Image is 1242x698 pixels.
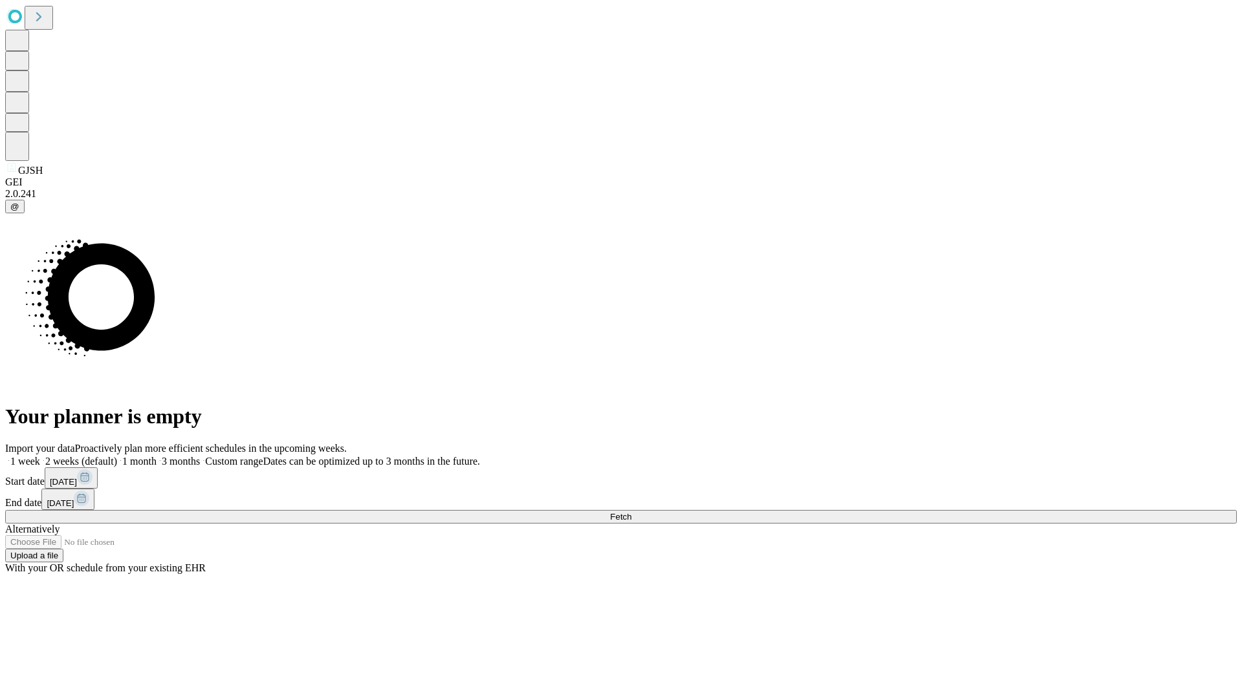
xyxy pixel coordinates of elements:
div: End date [5,489,1237,510]
span: Fetch [610,512,631,522]
span: Alternatively [5,523,60,534]
span: Import your data [5,443,75,454]
span: @ [10,202,19,211]
h1: Your planner is empty [5,405,1237,428]
span: Custom range [205,456,263,467]
span: 2 weeks (default) [45,456,117,467]
span: [DATE] [47,498,74,508]
span: GJSH [18,165,43,176]
button: Fetch [5,510,1237,523]
div: Start date [5,467,1237,489]
span: 1 month [122,456,157,467]
span: 1 week [10,456,40,467]
button: [DATE] [41,489,94,510]
button: @ [5,200,25,213]
button: Upload a file [5,549,63,562]
span: With your OR schedule from your existing EHR [5,562,206,573]
div: GEI [5,176,1237,188]
span: [DATE] [50,477,77,487]
span: Proactively plan more efficient schedules in the upcoming weeks. [75,443,347,454]
div: 2.0.241 [5,188,1237,200]
button: [DATE] [45,467,98,489]
span: 3 months [162,456,200,467]
span: Dates can be optimized up to 3 months in the future. [263,456,480,467]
